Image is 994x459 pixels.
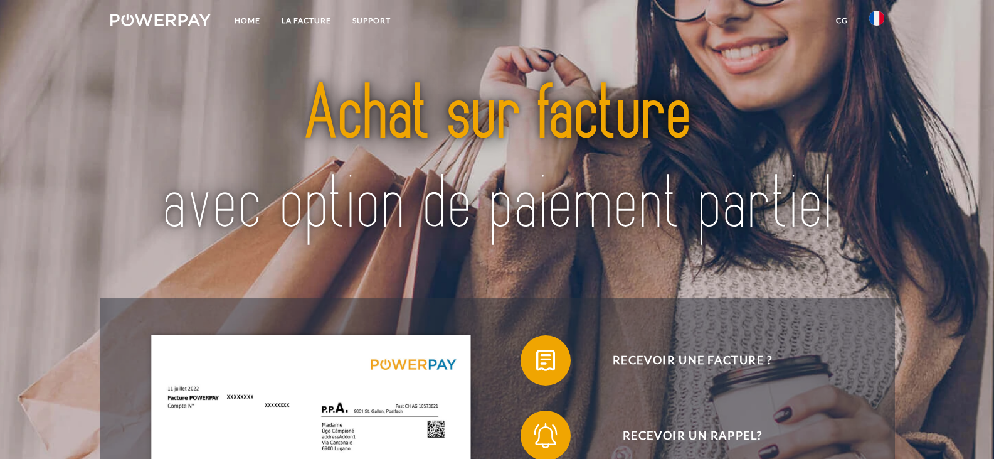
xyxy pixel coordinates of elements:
[148,46,845,273] img: title-powerpay_fr.svg
[271,9,342,32] a: LA FACTURE
[110,14,211,26] img: logo-powerpay-white.svg
[530,345,561,376] img: qb_bill.svg
[869,11,884,26] img: fr
[342,9,401,32] a: Support
[539,335,846,386] span: Recevoir une facture ?
[530,420,561,451] img: qb_bell.svg
[521,335,847,386] button: Recevoir une facture ?
[825,9,859,32] a: CG
[224,9,271,32] a: Home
